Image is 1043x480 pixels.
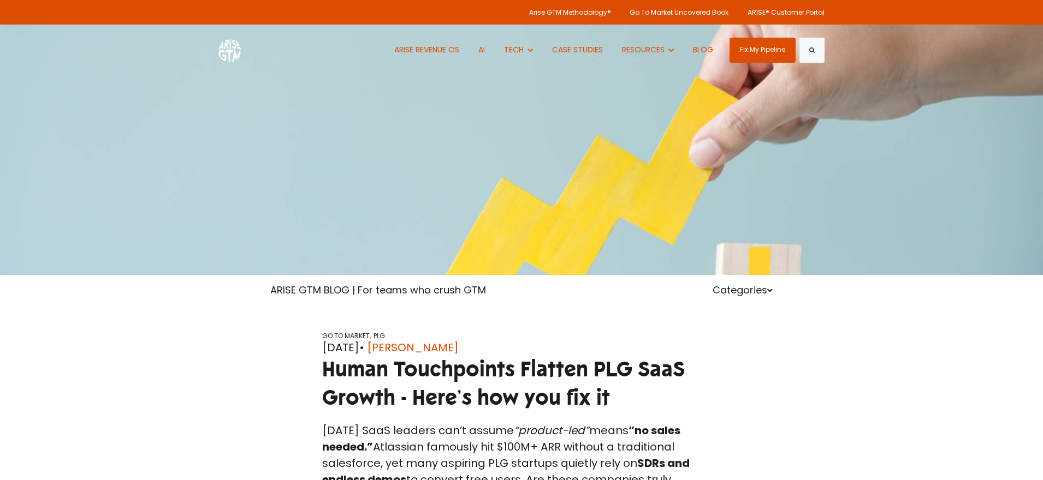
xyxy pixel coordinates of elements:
[622,44,665,55] span: RESOURCES
[359,340,364,355] span: •
[713,283,773,297] a: Categories
[386,25,721,75] nav: Desktop navigation
[470,25,493,75] a: AI
[544,25,611,75] a: CASE STUDIES
[270,283,486,297] a: ARISE GTM BLOG | For teams who crush GTM
[799,38,825,63] button: Search
[322,331,371,340] a: GO TO MARKET,
[685,25,721,75] a: BLOG
[614,25,682,75] button: Show submenu for RESOURCES RESOURCES
[367,339,459,356] a: [PERSON_NAME]
[322,339,721,356] div: [DATE]
[730,38,796,63] a: Fix My Pipeline
[514,423,589,438] em: “product-led”
[496,25,541,75] button: Show submenu for TECH TECH
[386,25,467,75] a: ARISE REVENUE OS
[218,38,241,62] img: ARISE GTM logo (1) white
[374,331,385,340] a: PLG
[504,44,524,55] span: TECH
[322,356,685,411] span: Human Touchpoints Flatten PLG SaaS Growth - Here's how you fix it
